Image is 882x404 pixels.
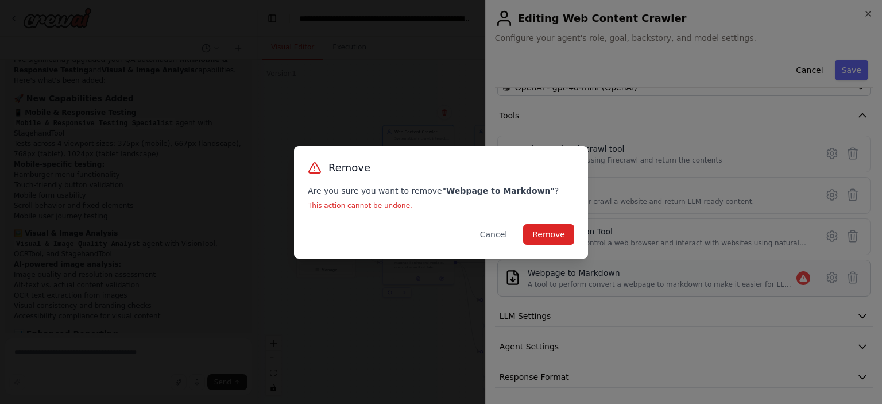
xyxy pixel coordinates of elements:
[442,186,555,195] strong: " Webpage to Markdown "
[308,201,574,210] p: This action cannot be undone.
[471,224,516,245] button: Cancel
[523,224,574,245] button: Remove
[328,160,370,176] h3: Remove
[308,185,574,197] p: Are you sure you want to remove ?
